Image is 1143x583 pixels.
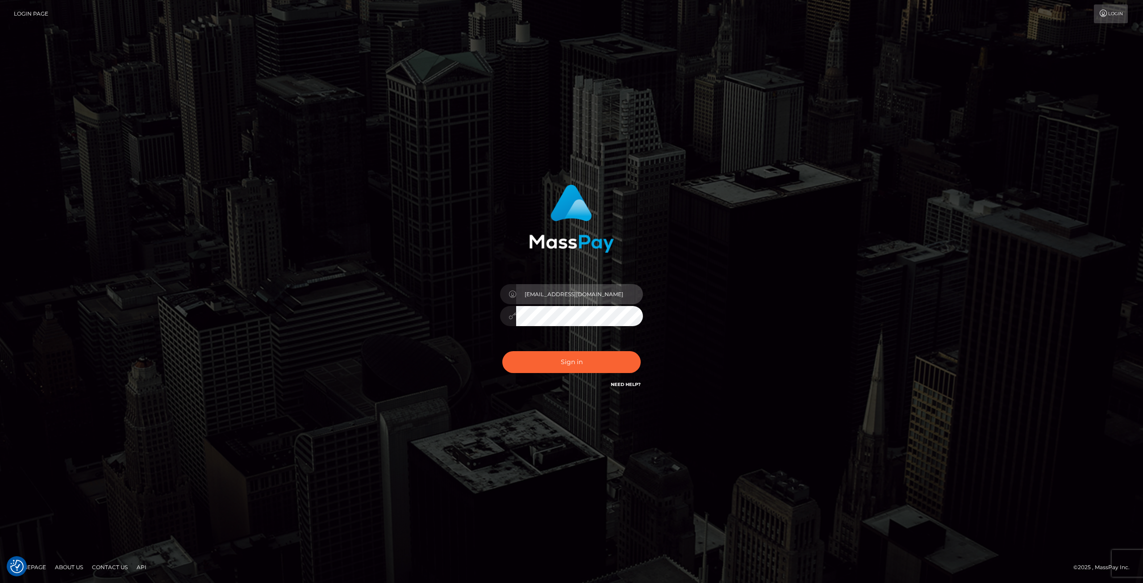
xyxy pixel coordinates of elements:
[14,4,48,23] a: Login Page
[133,560,150,574] a: API
[10,560,50,574] a: Homepage
[516,284,643,304] input: Username...
[529,185,614,253] img: MassPay Login
[502,351,641,373] button: Sign in
[611,382,641,387] a: Need Help?
[10,560,24,573] button: Consent Preferences
[1094,4,1128,23] a: Login
[88,560,131,574] a: Contact Us
[10,560,24,573] img: Revisit consent button
[1073,562,1136,572] div: © 2025 , MassPay Inc.
[51,560,87,574] a: About Us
